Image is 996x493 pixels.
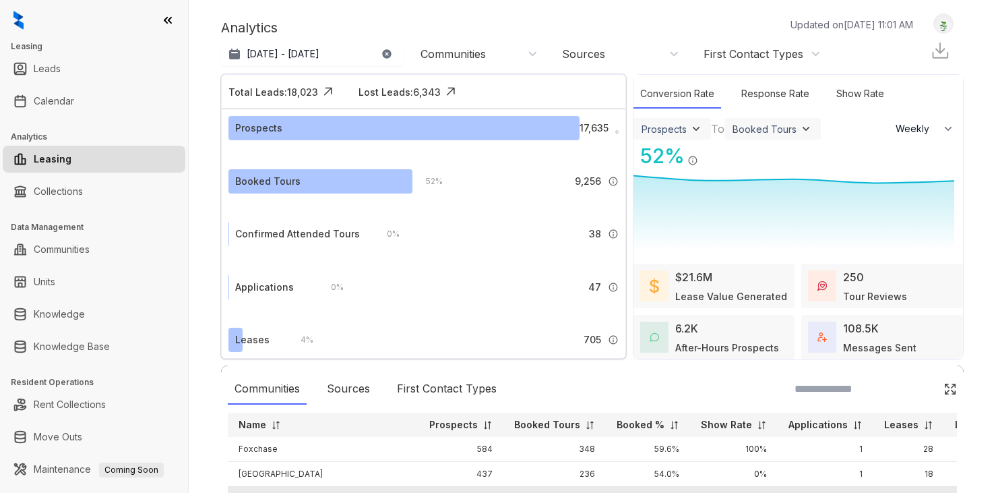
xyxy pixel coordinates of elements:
div: After-Hours Prospects [675,341,779,355]
p: Lease% [955,418,993,432]
button: Weekly [888,117,963,141]
img: Click Icon [318,82,338,102]
div: 4 % [287,332,313,347]
li: Move Outs [3,424,185,451]
img: Click Icon [441,82,461,102]
img: ViewFilterArrow [799,122,813,136]
p: [DATE] - [DATE] [247,47,319,61]
li: Knowledge [3,301,185,328]
a: Leads [34,55,61,82]
td: 54.0% [606,462,690,487]
img: UserAvatar [934,17,953,31]
div: Show Rate [830,80,891,109]
img: AfterHoursConversations [650,332,659,343]
img: sorting [923,420,933,430]
img: LeaseValue [650,278,659,294]
span: Coming Soon [99,463,164,477]
a: Knowledge [34,301,85,328]
td: [GEOGRAPHIC_DATA] [228,462,418,487]
p: Updated on [DATE] 11:01 AM [790,18,913,32]
div: Lost Leads: 6,343 [359,85,441,99]
img: SearchIcon [915,383,927,395]
div: Leases [235,332,270,347]
div: Booked Tours [235,174,301,189]
div: Conversion Rate [633,80,721,109]
img: logo [13,11,24,30]
div: $21.6M [675,269,712,285]
img: Info [608,335,619,345]
div: Total Leads: 18,023 [228,85,318,99]
img: sorting [483,420,493,430]
h3: Resident Operations [11,376,188,388]
img: sorting [271,420,281,430]
span: 47 [588,280,601,295]
div: Applications [235,280,294,295]
div: Messages Sent [843,341,916,355]
img: sorting [585,420,595,430]
div: Communities [228,374,307,405]
td: 348 [503,437,606,462]
img: Click Icon [943,382,957,396]
img: Download [930,40,950,61]
a: Move Outs [34,424,82,451]
td: 0% [690,462,778,487]
td: 59.6% [606,437,690,462]
img: Click Icon [698,143,718,163]
td: 584 [418,437,503,462]
div: Sources [320,374,377,405]
div: 6.2K [675,320,698,337]
span: 705 [584,332,601,347]
a: Rent Collections [34,391,106,418]
li: Communities [3,236,185,263]
h3: Leasing [11,40,188,53]
li: Units [3,268,185,295]
img: Info [687,155,698,166]
li: Collections [3,178,185,205]
div: Booked Tours [733,123,797,135]
p: Applications [788,418,848,432]
img: sorting [757,420,767,430]
a: Calendar [34,88,74,115]
h3: Data Management [11,221,188,233]
li: Knowledge Base [3,333,185,360]
td: 100% [690,437,778,462]
div: Confirmed Attended Tours [235,227,360,241]
p: Analytics [221,18,278,38]
td: 1 [778,437,873,462]
td: 28 [873,437,944,462]
li: Leads [3,55,185,82]
div: To [711,121,724,137]
td: 18 [873,462,944,487]
img: TourReviews [817,281,827,291]
div: 52 % [412,174,443,189]
img: Info [608,229,619,239]
span: Weekly [896,122,937,136]
img: sorting [669,420,679,430]
a: Collections [34,178,83,205]
div: Prospects [235,121,282,136]
td: Foxchase [228,437,418,462]
li: Maintenance [3,456,185,483]
td: 236 [503,462,606,487]
a: Knowledge Base [34,333,110,360]
button: [DATE] - [DATE] [221,42,403,66]
p: Leases [884,418,919,432]
span: 9,256 [575,174,601,189]
div: 250 [843,269,864,285]
p: Name [239,418,266,432]
img: TotalFum [817,332,827,342]
p: Booked Tours [514,418,580,432]
div: First Contact Types [390,374,503,405]
div: Response Rate [735,80,816,109]
td: 437 [418,462,503,487]
li: Rent Collections [3,391,185,418]
a: Communities [34,236,90,263]
td: 1 [778,462,873,487]
div: Sources [562,47,605,61]
img: Info [615,130,619,134]
div: 0 % [373,227,400,241]
div: 0 % [317,280,344,295]
span: 17,635 [580,121,609,136]
img: ViewFilterArrow [689,122,703,136]
div: 108.5K [843,320,879,337]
